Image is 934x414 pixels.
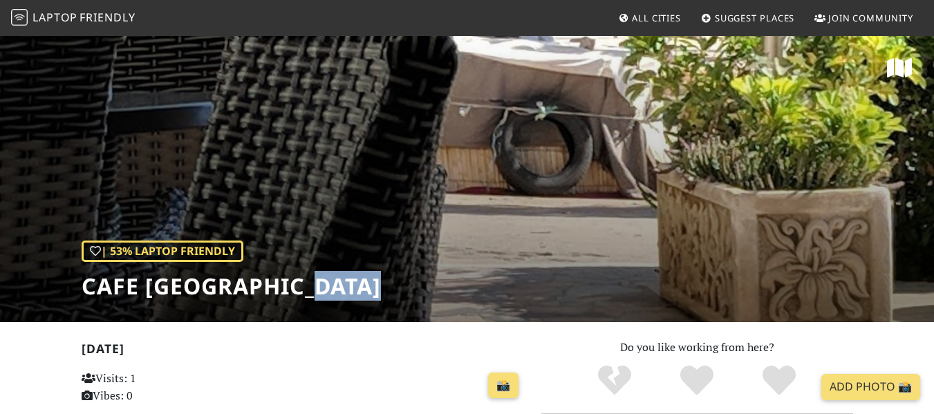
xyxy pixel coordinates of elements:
div: | 53% Laptop Friendly [82,241,243,263]
a: LaptopFriendly LaptopFriendly [11,6,136,30]
a: Add Photo 📸 [821,374,920,400]
span: All Cities [632,12,681,24]
span: Laptop [32,10,77,25]
h2: [DATE] [82,341,525,361]
h1: Cafe [GEOGRAPHIC_DATA] [82,273,381,299]
span: Suggest Places [715,12,795,24]
p: Visits: 1 Vibes: 0 [82,370,218,405]
a: 📸 [488,373,519,399]
a: All Cities [613,6,687,30]
span: Join Community [828,12,913,24]
span: Friendly [80,10,135,25]
img: LaptopFriendly [11,9,28,26]
div: Definitely! [738,364,820,398]
a: Suggest Places [695,6,801,30]
div: No [574,364,656,398]
a: Join Community [809,6,919,30]
div: Yes [656,364,738,398]
p: Do you like working from here? [541,339,853,357]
